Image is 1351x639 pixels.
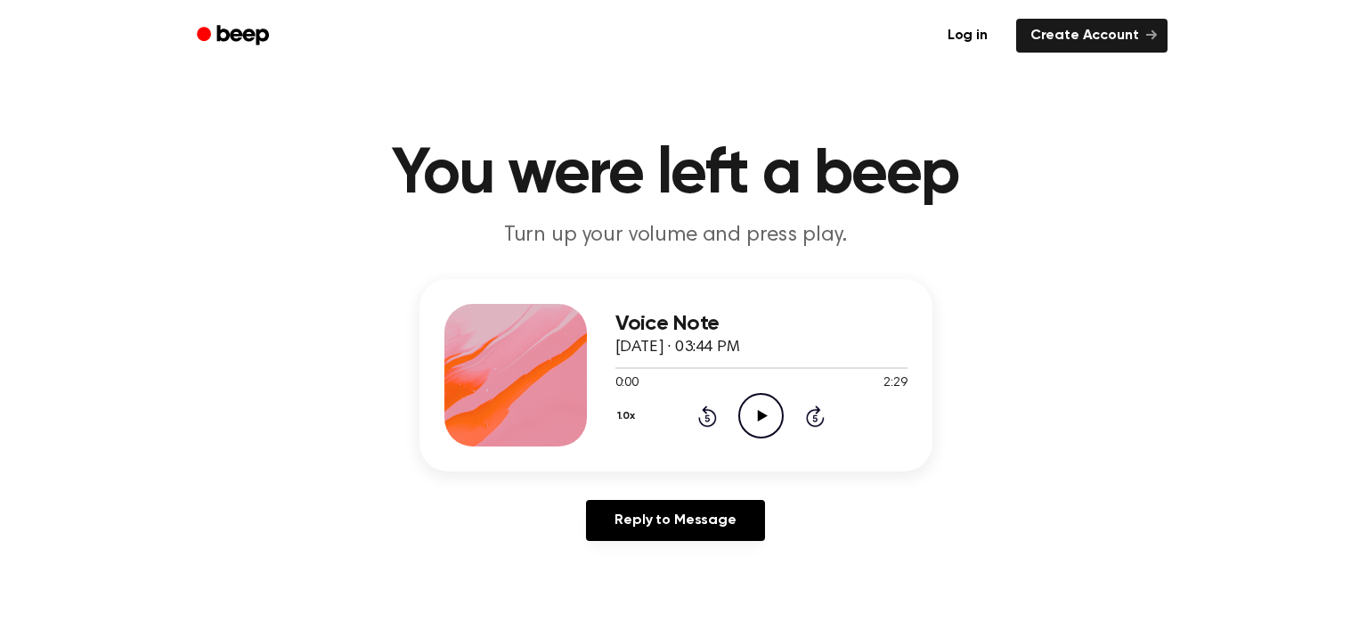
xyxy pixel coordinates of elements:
[615,374,639,393] span: 0:00
[220,143,1132,207] h1: You were left a beep
[184,19,285,53] a: Beep
[334,221,1018,250] p: Turn up your volume and press play.
[930,15,1005,56] a: Log in
[1016,19,1168,53] a: Create Account
[615,312,907,336] h3: Voice Note
[615,401,642,431] button: 1.0x
[586,500,764,541] a: Reply to Message
[615,340,740,356] span: [DATE] · 03:44 PM
[883,374,907,393] span: 2:29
